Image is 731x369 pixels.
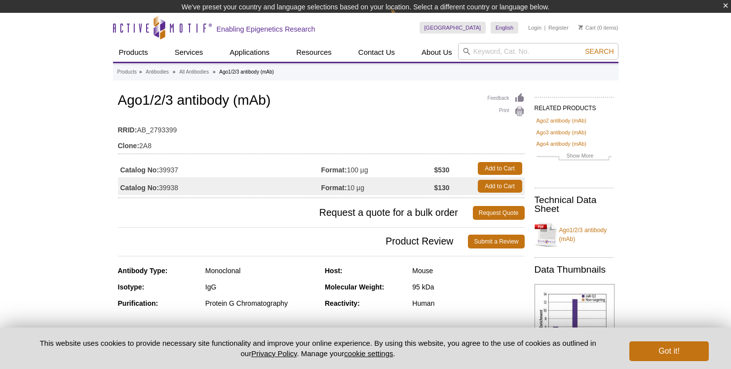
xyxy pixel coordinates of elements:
strong: Isotype: [118,283,145,291]
a: Resources [290,43,338,62]
div: IgG [205,283,317,291]
a: Request Quote [473,206,525,220]
strong: Reactivity: [325,299,360,307]
button: cookie settings [344,349,393,358]
span: Product Review [118,235,468,248]
span: Search [585,47,614,55]
a: Antibodies [146,68,169,77]
div: Mouse [412,266,524,275]
a: Print [488,106,525,117]
strong: Purification: [118,299,158,307]
div: Human [412,299,524,308]
a: Privacy Policy [251,349,297,358]
li: (0 items) [578,22,618,34]
td: 2A8 [118,135,525,151]
strong: $530 [434,165,449,174]
h2: Technical Data Sheet [535,196,614,213]
h2: Enabling Epigenetics Research [217,25,315,34]
td: 100 µg [321,160,434,177]
a: Submit a Review [468,235,524,248]
div: Protein G Chromatography [205,299,317,308]
strong: Catalog No: [120,183,159,192]
a: [GEOGRAPHIC_DATA] [420,22,486,34]
li: » [213,69,216,75]
div: 95 kDa [412,283,524,291]
td: 39938 [118,177,321,195]
h1: Ago1/2/3 antibody (mAb) [118,93,525,110]
a: Products [117,68,137,77]
strong: Host: [325,267,343,275]
a: Add to Cart [478,180,522,193]
a: Show More [537,151,612,163]
h2: RELATED PRODUCTS [535,97,614,115]
input: Keyword, Cat. No. [458,43,618,60]
li: Ago1/2/3 antibody (mAb) [219,69,274,75]
a: Products [113,43,154,62]
a: All Antibodies [179,68,209,77]
a: Ago3 antibody (mAb) [537,128,586,137]
a: Services [169,43,209,62]
strong: Antibody Type: [118,267,168,275]
img: Your Cart [578,25,583,30]
a: Register [548,24,569,31]
div: Monoclonal [205,266,317,275]
a: Applications [224,43,275,62]
a: Login [528,24,541,31]
a: Cart [578,24,596,31]
strong: Catalog No: [120,165,159,174]
a: English [491,22,518,34]
strong: Clone: [118,141,140,150]
strong: RRID: [118,125,137,134]
li: | [544,22,546,34]
a: Feedback [488,93,525,104]
img: Ago1/2/3 antibody (mAb) tested by immunoprecipitation. [535,284,615,361]
a: Ago1/2/3 antibody (mAb) [535,220,614,249]
li: » [173,69,176,75]
strong: Molecular Weight: [325,283,384,291]
td: AB_2793399 [118,120,525,135]
td: 10 µg [321,177,434,195]
a: Contact Us [352,43,401,62]
a: Ago2 antibody (mAb) [537,116,586,125]
strong: Format: [321,165,347,174]
a: About Us [416,43,458,62]
strong: $130 [434,183,449,192]
strong: Format: [321,183,347,192]
h2: Data Thumbnails [535,265,614,274]
a: Ago4 antibody (mAb) [537,139,586,148]
img: Change Here [390,7,417,31]
p: This website uses cookies to provide necessary site functionality and improve your online experie... [23,338,614,359]
li: » [139,69,142,75]
a: Add to Cart [478,162,522,175]
td: 39937 [118,160,321,177]
span: Request a quote for a bulk order [118,206,473,220]
button: Search [582,47,616,56]
button: Got it! [629,341,708,361]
